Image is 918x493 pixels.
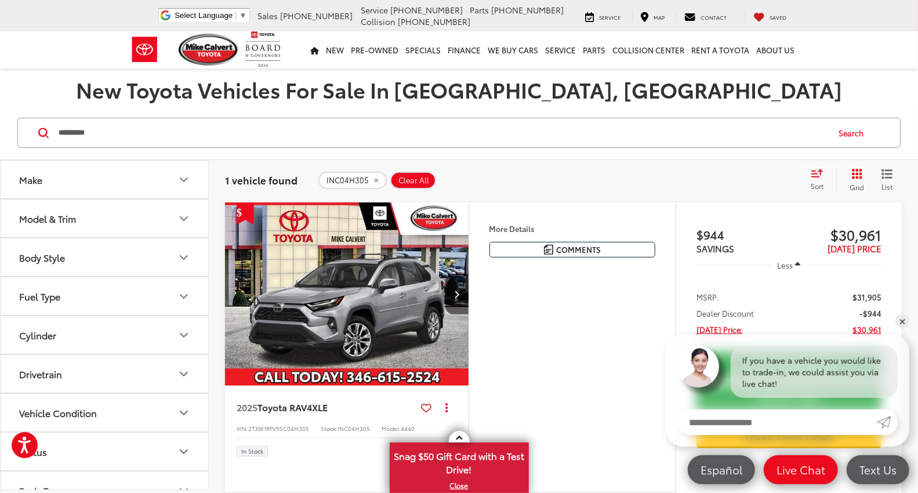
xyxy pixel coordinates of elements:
[701,13,727,21] span: Contact
[258,10,278,21] span: Sales
[57,119,828,147] input: Search by Make, Model, or Keyword
[696,242,734,255] span: SAVINGS
[224,202,470,385] div: 2025 Toyota RAV4 XLE 0
[850,182,864,192] span: Grid
[696,324,743,335] span: [DATE] Price:
[881,182,893,191] span: List
[241,448,263,454] span: In Stock
[179,34,240,66] img: Mike Calvert Toyota
[745,10,796,22] a: My Saved Vehicles
[401,424,415,433] span: 4440
[1,161,209,198] button: MakeMake
[382,424,401,433] span: Model:
[312,400,328,414] span: XLE
[828,118,880,147] button: Search
[489,224,655,233] h4: More Details
[237,401,417,414] a: 2025Toyota RAV4XLE
[731,346,898,398] div: If you have a vehicle you would like to trade-in, we could assist you via live chat!
[859,307,881,319] span: -$944
[609,31,688,68] a: Collision Center
[772,255,807,275] button: Less
[1,200,209,237] button: Model & TrimModel & Trim
[696,226,789,243] span: $944
[544,245,553,255] img: Comments
[19,213,76,224] div: Model & Trim
[175,11,233,20] span: Select Language
[348,31,402,68] a: Pre-Owned
[688,31,753,68] a: Rent a Toyota
[326,176,369,185] span: INC04H305
[398,16,471,27] span: [PHONE_NUMBER]
[257,400,312,414] span: Toyota RAV4
[391,4,463,16] span: [PHONE_NUMBER]
[789,226,881,243] span: $30,961
[577,10,630,22] a: Service
[224,202,470,386] img: 2025 Toyota RAV4 XLE
[811,181,823,191] span: Sort
[19,291,60,302] div: Fuel Type
[177,212,191,226] div: Model & Trim
[677,346,719,387] img: Agent profile photo
[177,406,191,420] div: Vehicle Condition
[764,455,838,484] a: Live Chat
[321,424,338,433] span: Stock:
[235,11,236,20] span: ​
[391,444,528,479] span: Snag $50 Gift Card with a Test Drive!
[361,4,389,16] span: Service
[177,445,191,459] div: Status
[338,424,370,433] span: INC04H305
[485,31,542,68] a: WE BUY CARS
[556,244,601,255] span: Comments
[445,274,469,314] button: Next image
[177,173,191,187] div: Make
[771,462,831,477] span: Live Chat
[580,31,609,68] a: Parts
[237,202,254,224] span: Get Price Drop Alert
[836,168,873,191] button: Grid View
[688,455,755,484] a: Español
[390,172,436,189] button: Clear All
[175,11,246,20] a: Select Language​
[19,368,62,379] div: Drivetrain
[470,4,489,16] span: Parts
[248,424,309,433] span: 2T3W1RFV9SC04H305
[445,403,448,412] span: dropdown dots
[437,397,457,418] button: Actions
[489,242,655,258] button: Comments
[237,400,257,414] span: 2025
[307,31,323,68] a: Home
[177,328,191,342] div: Cylinder
[676,10,736,22] a: Contact
[677,409,877,435] input: Enter your message
[1,316,209,354] button: CylinderCylinder
[877,409,898,435] a: Submit
[696,307,754,319] span: Dealer Discount
[19,407,97,418] div: Vehicle Condition
[852,324,881,335] span: $30,961
[225,173,297,187] span: 1 vehicle found
[1,238,209,276] button: Body StyleBody Style
[632,10,674,22] a: Map
[237,424,248,433] span: VIN:
[1,355,209,393] button: DrivetrainDrivetrain
[654,13,665,21] span: Map
[1,277,209,315] button: Fuel TypeFuel Type
[445,31,485,68] a: Finance
[492,4,564,16] span: [PHONE_NUMBER]
[239,11,246,20] span: ▼
[281,10,353,21] span: [PHONE_NUMBER]
[695,462,748,477] span: Español
[177,251,191,264] div: Body Style
[19,329,56,340] div: Cylinder
[753,31,799,68] a: About Us
[19,252,65,263] div: Body Style
[123,31,166,68] img: Toyota
[805,168,836,191] button: Select sort value
[19,446,47,457] div: Status
[873,168,902,191] button: List View
[542,31,580,68] a: Service
[600,13,621,21] span: Service
[696,291,719,303] span: MSRP:
[852,291,881,303] span: $31,905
